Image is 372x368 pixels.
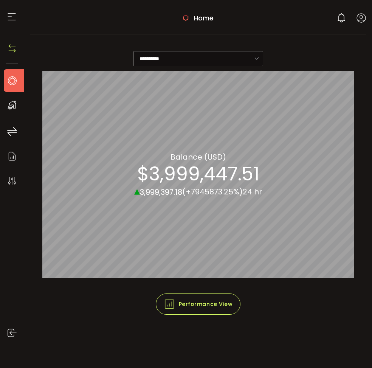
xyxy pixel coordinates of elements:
span: 24 hr [243,186,262,197]
span: ▴ [134,183,140,199]
iframe: Chat Widget [281,286,372,368]
span: (+7945873.25%) [182,186,243,197]
button: Performance View [156,293,241,315]
div: 聊天小工具 [281,286,372,368]
span: Performance View [164,298,233,310]
span: Home [194,13,214,23]
section: Balance (USD) [170,151,226,163]
span: 3,999,397.18 [140,187,182,197]
section: $3,999,447.51 [137,163,259,185]
img: N4P5cjLOiQAAAABJRU5ErkJggg== [6,43,18,54]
